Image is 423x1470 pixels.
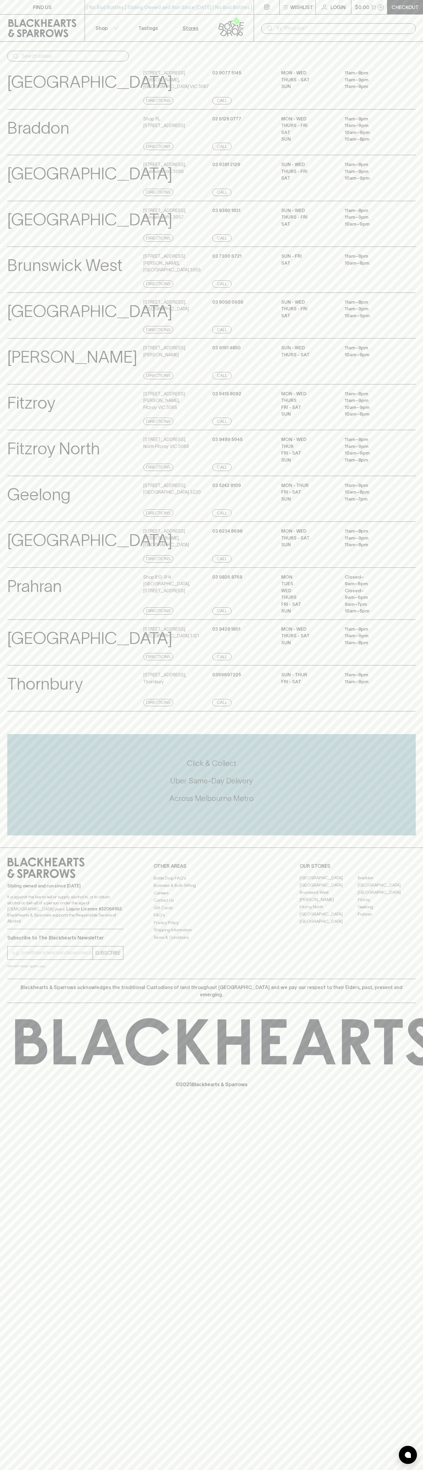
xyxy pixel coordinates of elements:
[212,671,241,678] p: 0399697225
[345,207,399,214] p: 11am – 8pm
[212,97,232,104] a: Call
[212,234,232,242] a: Call
[7,793,416,803] h5: Across Melbourne Metro
[379,5,382,9] p: 0
[392,4,419,11] p: Checkout
[7,436,100,461] p: Fitzroy North
[281,496,336,503] p: SUN
[7,482,70,507] p: Geelong
[281,83,336,90] p: SUN
[143,70,211,90] p: [STREET_ADDRESS][PERSON_NAME] , [GEOGRAPHIC_DATA] VIC 3067
[212,207,240,214] p: 03 9380 1831
[7,574,62,599] p: Prahran
[7,161,172,186] p: [GEOGRAPHIC_DATA]
[345,450,399,457] p: 10am – 9pm
[345,253,399,260] p: 11am – 8pm
[345,489,399,496] p: 10am – 8pm
[300,882,358,889] a: [GEOGRAPHIC_DATA]
[345,580,399,587] p: 9am – 6pm
[212,574,242,581] p: 03 9826 8768
[345,136,399,143] p: 10am – 8pm
[143,161,186,175] p: [STREET_ADDRESS] , Brunswick VIC 3056
[143,207,186,221] p: [STREET_ADDRESS] , Brunswick VIC 3057
[7,390,55,416] p: Fitzroy
[345,299,399,306] p: 11am – 8pm
[281,390,336,397] p: MON - WED
[212,299,243,306] p: 03 9050 0659
[345,70,399,77] p: 11am – 8pm
[212,326,232,333] a: Call
[345,161,399,168] p: 11am – 8pm
[154,897,270,904] a: Contact Us
[345,482,399,489] p: 11am – 8pm
[345,541,399,548] p: 11am – 8pm
[143,626,199,639] p: [STREET_ADDRESS] , [GEOGRAPHIC_DATA] 3121
[345,671,399,678] p: 11am – 8pm
[276,24,411,33] input: Try "Pinot noir"
[212,626,240,633] p: 03 9428 1801
[212,70,241,77] p: 03 9077 5145
[300,889,358,896] a: Brunswick West
[345,312,399,319] p: 10am – 9pm
[345,122,399,129] p: 11am – 9pm
[281,489,336,496] p: FRI - SAT
[358,874,416,882] a: Braddon
[281,450,336,457] p: FRI - SAT
[212,253,242,260] p: 03 7300 6721
[154,934,270,941] a: Terms & Conditions
[300,862,416,870] p: OUR STORES
[143,326,173,333] a: Directions
[345,351,399,358] p: 10am – 8pm
[281,214,336,221] p: THURS - FRI
[143,143,173,150] a: Directions
[212,528,243,535] p: 03 6234 8696
[66,906,122,911] strong: Liquor License #32064953
[345,594,399,601] p: 9am – 6pm
[143,555,173,563] a: Directions
[281,207,336,214] p: SUN - WED
[281,345,336,351] p: SUN - WED
[281,457,336,464] p: SUN
[154,919,270,926] a: Privacy Policy
[345,639,399,646] p: 11am – 8pm
[212,555,232,563] a: Call
[212,436,242,443] p: 03 9489 5945
[143,97,173,104] a: Directions
[358,896,416,903] a: Fitzroy
[95,949,121,956] p: SUBSCRIBE
[143,528,211,548] p: [STREET_ADDRESS][PERSON_NAME] , [GEOGRAPHIC_DATA]
[345,496,399,503] p: 11am – 7pm
[345,608,399,615] p: 10am – 5pm
[345,443,399,450] p: 11am – 9pm
[281,397,336,404] p: THURS
[143,671,186,685] p: [STREET_ADDRESS] , Thornbury
[7,758,416,768] h5: Click & Collect
[143,509,173,517] a: Directions
[154,926,270,934] a: Shipping Information
[143,699,173,706] a: Directions
[143,653,173,660] a: Directions
[358,903,416,911] a: Geelong
[12,984,411,998] p: Blackhearts & Sparrows acknowledges the traditional Custodians of land throughout [GEOGRAPHIC_DAT...
[281,161,336,168] p: SUN - WED
[281,587,336,594] p: WED
[212,390,241,397] p: 03 9415 8092
[345,626,399,633] p: 11am – 8pm
[281,632,336,639] p: THURS - SAT
[300,896,358,903] a: [PERSON_NAME]
[281,221,336,228] p: SAT
[281,312,336,319] p: SAT
[345,411,399,418] p: 10am – 8pm
[345,221,399,228] p: 10am – 9pm
[281,136,336,143] p: SUN
[212,345,241,351] p: 03 9191 4850
[281,351,336,358] p: THURS - SAT
[154,862,270,870] p: OTHER AREAS
[345,535,399,542] p: 11am – 9pm
[281,305,336,312] p: THURS - FRI
[212,699,232,706] a: Call
[7,934,123,941] p: Subscribe to The Blackhearts Newsletter
[212,482,241,489] p: 03 5242 8109
[212,653,232,660] a: Call
[345,116,399,122] p: 11am – 8pm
